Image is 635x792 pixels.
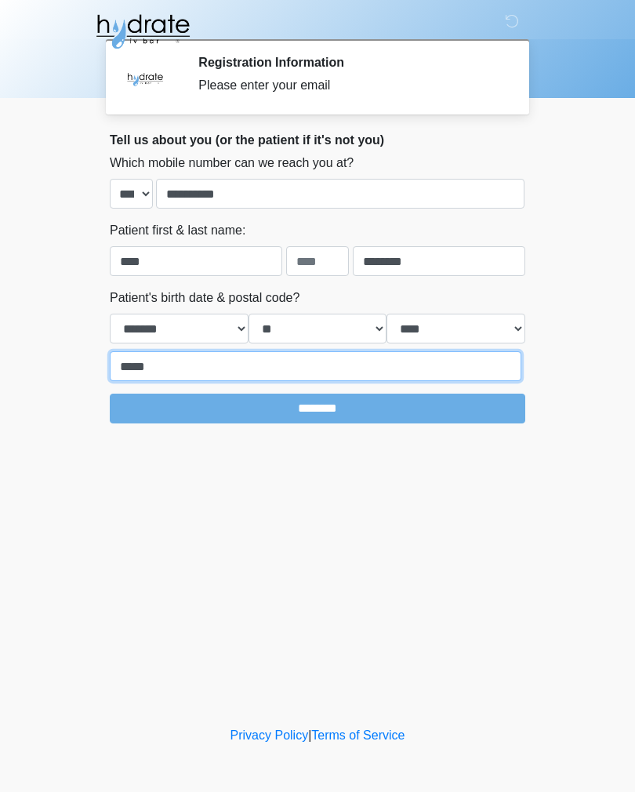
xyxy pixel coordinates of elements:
a: | [308,728,311,742]
div: Please enter your email [198,76,502,95]
a: Privacy Policy [230,728,309,742]
img: Agent Avatar [122,55,169,102]
img: Hydrate IV Bar - Fort Collins Logo [94,12,191,51]
label: Patient first & last name: [110,221,245,240]
label: Patient's birth date & postal code? [110,289,299,307]
label: Which mobile number can we reach you at? [110,154,354,173]
h2: Tell us about you (or the patient if it's not you) [110,133,525,147]
a: Terms of Service [311,728,405,742]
